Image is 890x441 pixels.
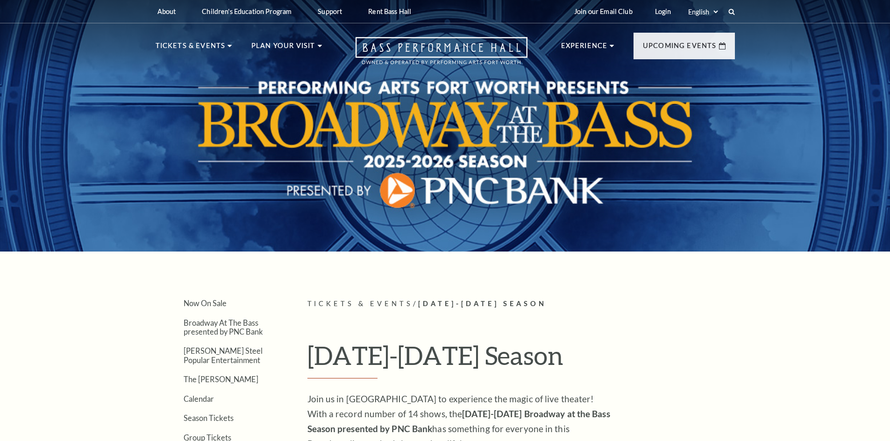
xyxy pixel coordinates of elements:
[202,7,292,15] p: Children's Education Program
[561,40,608,57] p: Experience
[307,408,610,434] strong: [DATE]-[DATE] Broadway at the Bass Season presented by PNC Bank
[184,346,263,364] a: [PERSON_NAME] Steel Popular Entertainment
[307,300,413,308] span: Tickets & Events
[418,300,547,308] span: [DATE]-[DATE] Season
[318,7,342,15] p: Support
[643,40,717,57] p: Upcoming Events
[368,7,411,15] p: Rent Bass Hall
[156,40,226,57] p: Tickets & Events
[307,340,735,378] h1: [DATE]-[DATE] Season
[184,318,263,336] a: Broadway At The Bass presented by PNC Bank
[184,394,214,403] a: Calendar
[184,413,234,422] a: Season Tickets
[184,299,227,308] a: Now On Sale
[157,7,176,15] p: About
[307,298,735,310] p: /
[686,7,719,16] select: Select:
[184,375,258,384] a: The [PERSON_NAME]
[251,40,315,57] p: Plan Your Visit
